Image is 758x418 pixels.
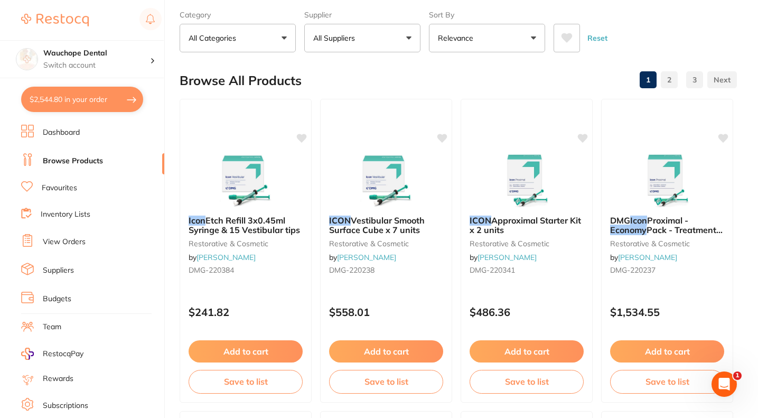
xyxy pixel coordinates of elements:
small: restorative & cosmetic [610,239,724,248]
label: Supplier [304,10,420,20]
a: [PERSON_NAME] [196,253,256,262]
small: restorative & cosmetic [329,239,443,248]
a: Restocq Logo [21,8,89,32]
span: DMG [610,215,630,226]
em: Icon [630,215,647,226]
em: ICON [329,215,351,226]
button: Reset [584,24,611,52]
p: All Suppliers [313,33,359,43]
span: DMG-220384 [189,265,234,275]
a: Favourites [42,183,77,193]
em: ICON [470,215,491,226]
img: Restocq Logo [21,14,89,26]
img: ICON Vestibular Smooth Surface Cube x 7 units [352,154,420,207]
a: 1 [640,69,657,90]
span: Approximal Starter Kit x 2 units [470,215,581,235]
p: $241.82 [189,306,303,318]
em: Icon [189,215,205,226]
img: RestocqPay [21,348,34,360]
p: $1,534.55 [610,306,724,318]
a: 2 [661,69,678,90]
label: Category [180,10,296,20]
p: $558.01 [329,306,443,318]
button: Relevance [429,24,545,52]
a: 3 [686,69,703,90]
img: ICON Approximal Starter Kit x 2 units [492,154,561,207]
span: Pack - Treatment Units, 7-Pack [610,225,723,245]
span: 1 [733,371,742,380]
span: by [329,253,396,262]
span: by [470,253,537,262]
span: RestocqPay [43,349,83,359]
button: Add to cart [329,340,443,363]
a: Dashboard [43,127,80,138]
em: Economy [610,225,647,235]
button: $2,544.80 in your order [21,87,143,112]
span: DMG-220237 [610,265,656,275]
a: View Orders [43,237,86,247]
button: Add to cart [470,340,584,363]
h4: Wauchope Dental [43,48,150,59]
span: by [610,253,677,262]
button: Add to cart [610,340,724,363]
small: restorative & cosmetic [189,239,303,248]
img: Icon Etch Refill 3x0.45ml Syringe & 15 Vestibular tips [211,154,280,207]
h2: Browse All Products [180,73,302,88]
a: Inventory Lists [41,209,90,220]
button: Save to list [189,370,303,393]
button: All Suppliers [304,24,420,52]
span: by [189,253,256,262]
small: restorative & cosmetic [470,239,584,248]
a: [PERSON_NAME] [478,253,537,262]
p: Switch account [43,60,150,71]
span: DMG-220341 [470,265,515,275]
img: Wauchope Dental [16,49,38,70]
iframe: Intercom live chat [712,371,737,397]
a: Team [43,322,61,332]
img: DMG Icon Proximal - Economy Pack - Treatment Units, 7-Pack [633,154,701,207]
a: [PERSON_NAME] [337,253,396,262]
b: Icon Etch Refill 3x0.45ml Syringe & 15 Vestibular tips [189,216,303,235]
a: Suppliers [43,265,74,276]
a: RestocqPay [21,348,83,360]
a: Subscriptions [43,401,88,411]
p: All Categories [189,33,240,43]
label: Sort By [429,10,545,20]
p: Relevance [438,33,478,43]
span: Vestibular Smooth Surface Cube x 7 units [329,215,425,235]
button: Save to list [329,370,443,393]
b: ICON Vestibular Smooth Surface Cube x 7 units [329,216,443,235]
button: All Categories [180,24,296,52]
button: Save to list [610,370,724,393]
b: ICON Approximal Starter Kit x 2 units [470,216,584,235]
a: Browse Products [43,156,103,166]
span: Etch Refill 3x0.45ml Syringe & 15 Vestibular tips [189,215,300,235]
a: Budgets [43,294,71,304]
span: DMG-220238 [329,265,375,275]
a: [PERSON_NAME] [618,253,677,262]
b: DMG Icon Proximal - Economy Pack - Treatment Units, 7-Pack [610,216,724,235]
button: Add to cart [189,340,303,363]
a: Rewards [43,374,73,384]
button: Save to list [470,370,584,393]
span: Proximal - [647,215,688,226]
p: $486.36 [470,306,584,318]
